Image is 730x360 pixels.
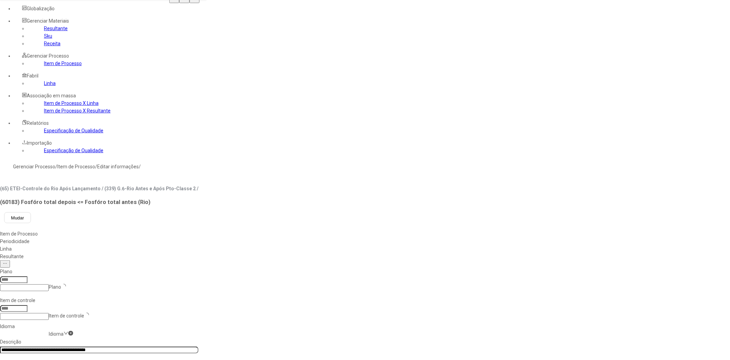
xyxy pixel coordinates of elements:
[49,313,84,319] nz-select-placeholder: Item de controle
[44,108,111,113] a: Item de Processo X Resultante
[27,93,76,98] span: Associação em massa
[49,331,64,337] nz-select-placeholder: Idioma
[97,164,139,169] a: Editar informações
[49,284,61,290] nz-select-placeholder: Plano
[44,81,56,86] a: Linha
[11,215,24,220] span: Mudar
[44,61,82,66] a: Item de Processo
[44,148,103,153] a: Especificação de Qualidade
[139,164,141,169] nz-breadcrumb-separator: /
[55,164,57,169] nz-breadcrumb-separator: /
[44,26,68,31] a: Resultante
[44,100,99,106] a: Item de Processo X Linha
[4,212,31,223] button: Mudar
[44,33,52,39] a: Sku
[27,140,52,146] span: Importação
[95,164,97,169] nz-breadcrumb-separator: /
[27,6,55,11] span: Globalização
[27,120,49,126] span: Relatórios
[27,18,69,24] span: Gerenciar Materiais
[44,41,60,46] a: Receita
[27,73,38,79] span: Fabril
[13,164,55,169] a: Gerenciar Processo
[44,128,103,133] a: Especificação de Qualidade
[57,164,95,169] a: Item de Processo
[27,53,69,59] span: Gerenciar Processo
